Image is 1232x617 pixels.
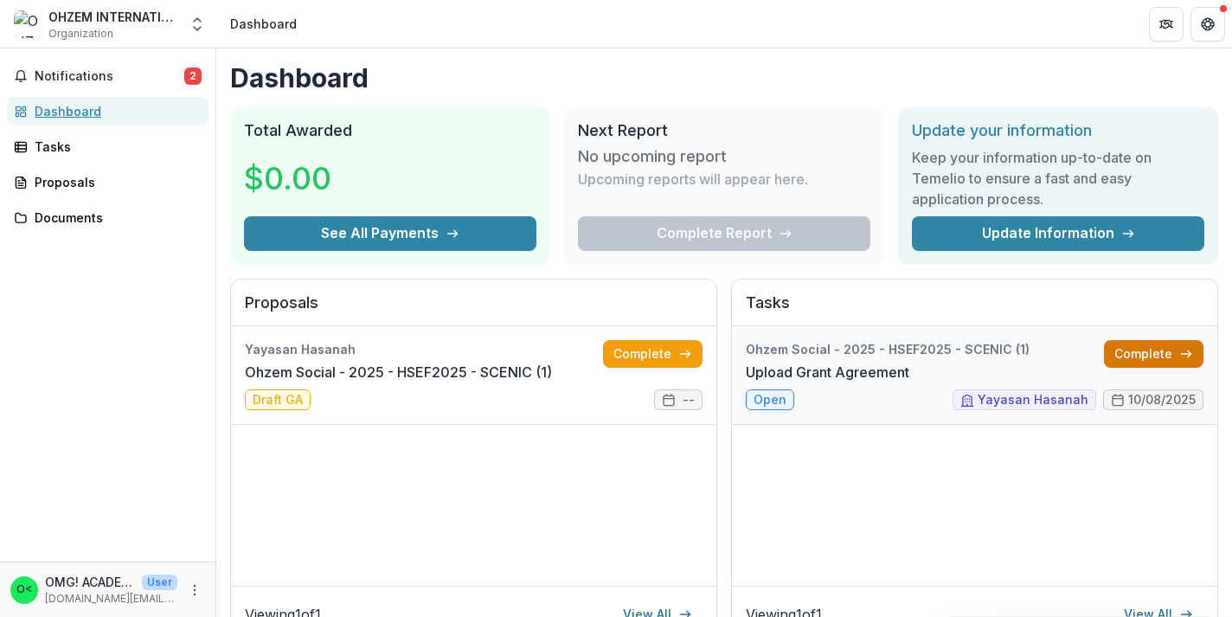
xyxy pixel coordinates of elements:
[1149,7,1184,42] button: Partners
[184,67,202,85] span: 2
[7,62,209,90] button: Notifications2
[912,147,1204,209] h3: Keep your information up-to-date on Temelio to ensure a fast and easy application process.
[230,15,297,33] div: Dashboard
[35,102,195,120] div: Dashboard
[245,362,552,382] a: Ohzem Social - 2025 - HSEF2025 - SCENIC (1)
[45,573,135,591] p: OMG! ACADEMY <[DOMAIN_NAME][EMAIL_ADDRESS][DOMAIN_NAME]>
[244,121,536,140] h2: Total Awarded
[7,97,209,125] a: Dashboard
[35,209,195,227] div: Documents
[142,575,177,590] p: User
[35,138,195,156] div: Tasks
[35,173,195,191] div: Proposals
[578,147,727,166] h3: No upcoming report
[14,10,42,38] img: OHZEM INTERNATIONAL
[578,169,808,190] p: Upcoming reports will appear here.
[185,7,209,42] button: Open entity switcher
[45,591,177,607] p: [DOMAIN_NAME][EMAIL_ADDRESS][DOMAIN_NAME]
[230,62,1218,93] h1: Dashboard
[48,26,113,42] span: Organization
[746,362,909,382] a: Upload Grant Agreement
[35,69,184,84] span: Notifications
[7,168,209,196] a: Proposals
[245,293,703,326] h2: Proposals
[7,132,209,161] a: Tasks
[1104,340,1203,368] a: Complete
[1190,7,1225,42] button: Get Help
[7,203,209,232] a: Documents
[223,11,304,36] nav: breadcrumb
[578,121,870,140] h2: Next Report
[603,340,703,368] a: Complete
[16,584,32,595] div: OMG! ACADEMY <omgbki.academy@gmail.com>
[244,155,374,202] h3: $0.00
[912,121,1204,140] h2: Update your information
[244,216,536,251] button: See All Payments
[48,8,178,26] div: OHZEM INTERNATIONAL
[746,293,1203,326] h2: Tasks
[184,580,205,601] button: More
[912,216,1204,251] a: Update Information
